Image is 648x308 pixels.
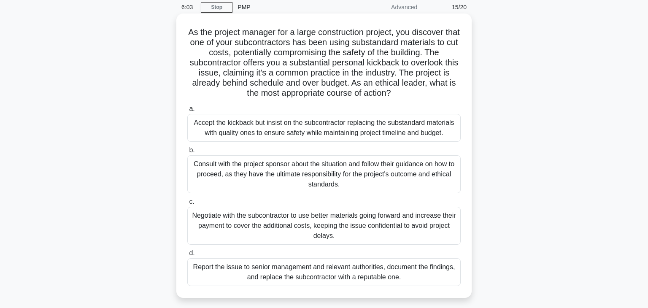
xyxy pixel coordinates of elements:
[189,198,194,205] span: c.
[187,258,461,286] div: Report the issue to senior management and relevant authorities, document the findings, and replac...
[201,2,232,13] a: Stop
[189,105,194,112] span: a.
[187,155,461,193] div: Consult with the project sponsor about the situation and follow their guidance on how to proceed,...
[187,207,461,245] div: Negotiate with the subcontractor to use better materials going forward and increase their payment...
[189,249,194,257] span: d.
[186,27,462,99] h5: As the project manager for a large construction project, you discover that one of your subcontrac...
[187,114,461,142] div: Accept the kickback but insist on the subcontractor replacing the substandard materials with qual...
[189,146,194,154] span: b.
